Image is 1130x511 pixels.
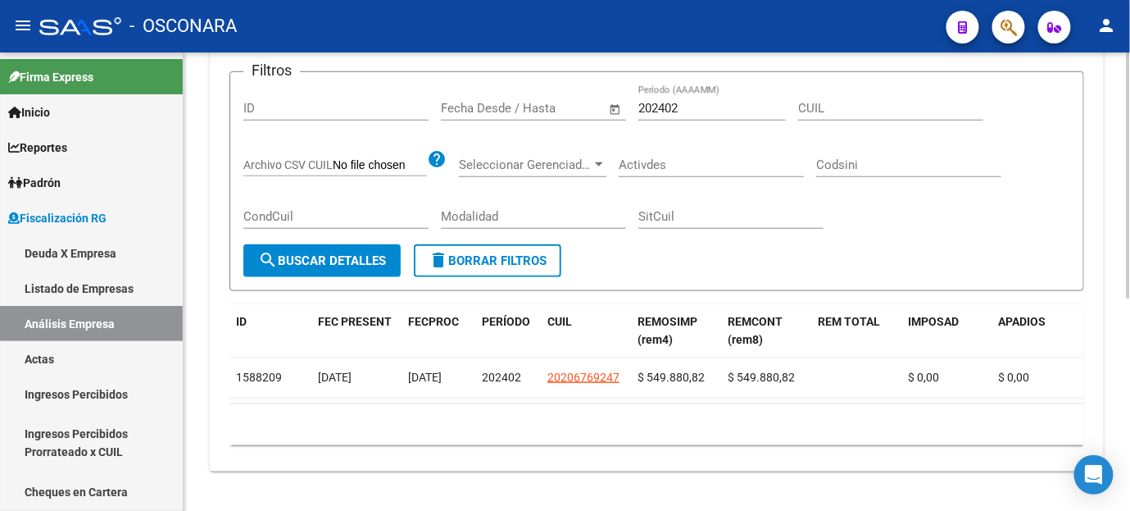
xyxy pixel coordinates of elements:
[475,304,541,358] datatable-header-cell: PERÍODO
[908,315,959,328] span: IMPOSAD
[631,304,721,358] datatable-header-cell: REMOSIMP (rem4)
[638,315,697,347] span: REMOSIMP (rem4)
[1074,455,1114,495] div: Open Intercom Messenger
[901,304,992,358] datatable-header-cell: IMPOSAD
[908,371,939,384] span: $ 0,00
[408,315,459,328] span: FECPROC
[236,315,247,328] span: ID
[728,371,795,384] span: $ 549.880,82
[522,101,601,116] input: Fecha fin
[547,315,572,328] span: CUIL
[606,100,625,119] button: Open calendar
[721,304,811,358] datatable-header-cell: REMCONT (rem8)
[318,315,392,328] span: FEC PRESENT
[8,139,67,157] span: Reportes
[441,101,507,116] input: Fecha inicio
[13,16,33,35] mat-icon: menu
[429,253,547,268] span: Borrar Filtros
[129,8,237,44] span: - OSCONARA
[8,174,61,192] span: Padrón
[243,59,300,82] h3: Filtros
[818,315,880,328] span: REM TOTAL
[547,371,619,384] span: 20206769247
[459,157,592,172] span: Seleccionar Gerenciador
[638,371,705,384] span: $ 549.880,82
[998,315,1046,328] span: APADIOS
[541,304,631,358] datatable-header-cell: CUIL
[258,250,278,270] mat-icon: search
[414,244,561,277] button: Borrar Filtros
[811,304,901,358] datatable-header-cell: REM TOTAL
[402,304,475,358] datatable-header-cell: FECPROC
[1097,16,1117,35] mat-icon: person
[311,304,402,358] datatable-header-cell: FEC PRESENT
[243,158,333,171] span: Archivo CSV CUIL
[728,315,783,347] span: REMCONT (rem8)
[318,371,352,384] span: [DATE]
[998,371,1029,384] span: $ 0,00
[408,371,442,384] span: [DATE]
[8,209,107,227] span: Fiscalización RG
[482,315,530,328] span: PERÍODO
[482,371,521,384] span: 202402
[427,149,447,169] mat-icon: help
[8,103,50,121] span: Inicio
[429,250,448,270] mat-icon: delete
[8,68,93,86] span: Firma Express
[243,244,401,277] button: Buscar Detalles
[992,304,1082,358] datatable-header-cell: APADIOS
[333,158,427,173] input: Archivo CSV CUIL
[229,304,311,358] datatable-header-cell: ID
[236,371,282,384] span: 1588209
[258,253,386,268] span: Buscar Detalles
